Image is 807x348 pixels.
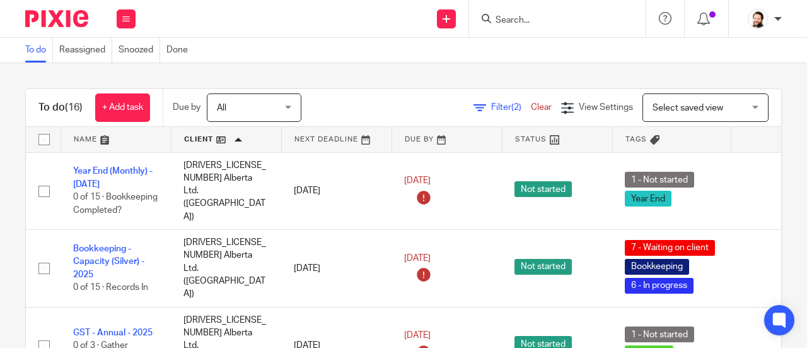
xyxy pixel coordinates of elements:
span: 0 of 15 · Bookkeeping Completed? [73,193,158,215]
span: Filter [491,103,531,112]
span: 1 - Not started [625,327,694,342]
a: To do [25,38,53,63]
a: Reassigned [59,38,112,63]
a: Snoozed [119,38,160,63]
span: (16) [65,102,83,112]
a: Clear [531,103,552,112]
span: (2) [511,103,521,112]
td: [DRIVERS_LICENSE_NUMBER] Alberta Ltd. ([GEOGRAPHIC_DATA]) [171,152,281,230]
span: Not started [514,259,572,275]
span: Select saved view [653,104,723,112]
span: [DATE] [404,254,431,263]
h1: To do [38,101,83,114]
a: Year End (Monthly) - [DATE] [73,167,153,188]
span: [DATE] [404,176,431,185]
span: View Settings [579,103,633,112]
a: GST - Annual - 2025 [73,328,153,337]
input: Search [494,15,608,27]
span: Not started [514,181,572,197]
span: Tags [625,136,647,143]
span: [DATE] [404,331,431,340]
a: Done [166,38,194,63]
span: 0 of 15 · Records In [73,283,148,292]
td: [DATE] [281,230,392,308]
a: Bookkeeping - Capacity (Silver) - 2025 [73,244,144,279]
a: + Add task [95,93,150,122]
span: Bookkeeping [625,259,689,275]
td: [DATE] [281,152,392,230]
p: Due by [173,101,200,114]
span: Year End [625,191,671,207]
span: 6 - In progress [625,278,694,294]
img: Pixie [25,10,88,27]
td: [DRIVERS_LICENSE_NUMBER] Alberta Ltd. ([GEOGRAPHIC_DATA]) [171,230,281,308]
span: All [217,104,226,112]
span: 7 - Waiting on client [625,240,715,256]
img: Jayde%20Headshot.jpg [748,9,768,29]
span: 1 - Not started [625,172,694,188]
